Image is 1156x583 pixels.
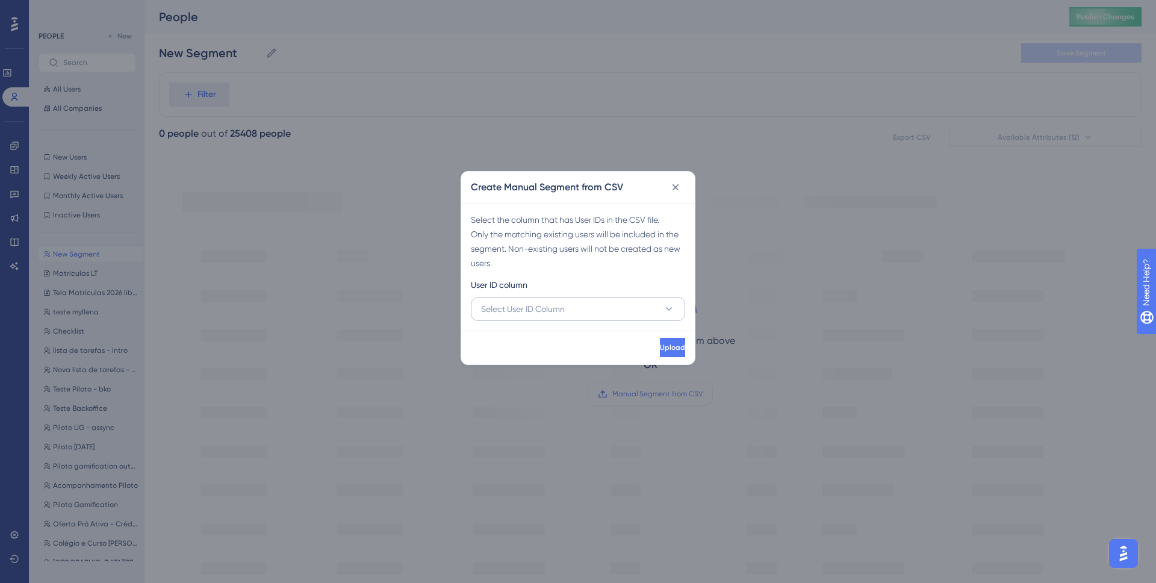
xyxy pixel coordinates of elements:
h2: Create Manual Segment from CSV [471,180,623,195]
span: Select User ID Column [481,302,565,316]
span: User ID column [471,278,527,292]
span: Upload [660,343,685,352]
iframe: UserGuiding AI Assistant Launcher [1105,535,1142,572]
span: Need Help? [28,3,75,17]
div: Select the column that has User IDs in the CSV file. Only the matching existing users will be inc... [471,213,685,270]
